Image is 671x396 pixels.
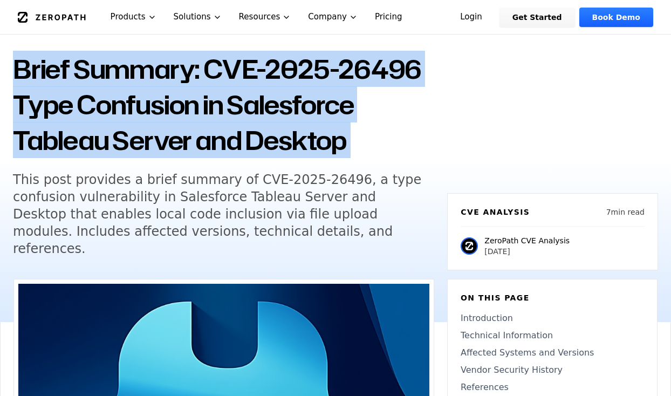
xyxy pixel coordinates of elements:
a: Get Started [499,8,575,27]
h1: Brief Summary: CVE-2025-26496 Type Confusion in Salesforce Tableau Server and Desktop [13,51,434,158]
h5: This post provides a brief summary of CVE-2025-26496, a type confusion vulnerability in Salesforc... [13,171,427,257]
a: Login [447,8,495,27]
p: 7 min read [606,207,645,217]
a: Vendor Security History [461,364,644,377]
a: Book Demo [579,8,653,27]
a: Introduction [461,312,644,325]
h6: On this page [461,292,644,303]
h6: CVE Analysis [461,207,530,217]
a: Technical Information [461,329,644,342]
p: [DATE] [484,246,570,257]
a: Affected Systems and Versions [461,346,644,359]
img: ZeroPath CVE Analysis [461,237,478,255]
a: References [461,381,644,394]
p: ZeroPath CVE Analysis [484,235,570,246]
